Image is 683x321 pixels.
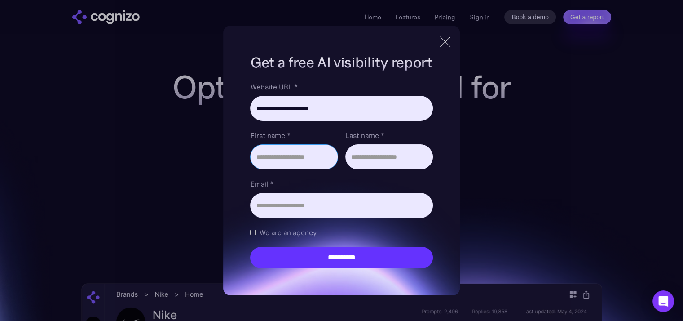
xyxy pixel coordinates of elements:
h1: Get a free AI visibility report [250,53,432,72]
label: Email * [250,178,432,189]
label: Website URL * [250,81,432,92]
span: We are an agency [259,227,316,238]
label: Last name * [345,130,433,141]
label: First name * [250,130,338,141]
form: Brand Report Form [250,81,432,268]
div: Open Intercom Messenger [652,290,674,312]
